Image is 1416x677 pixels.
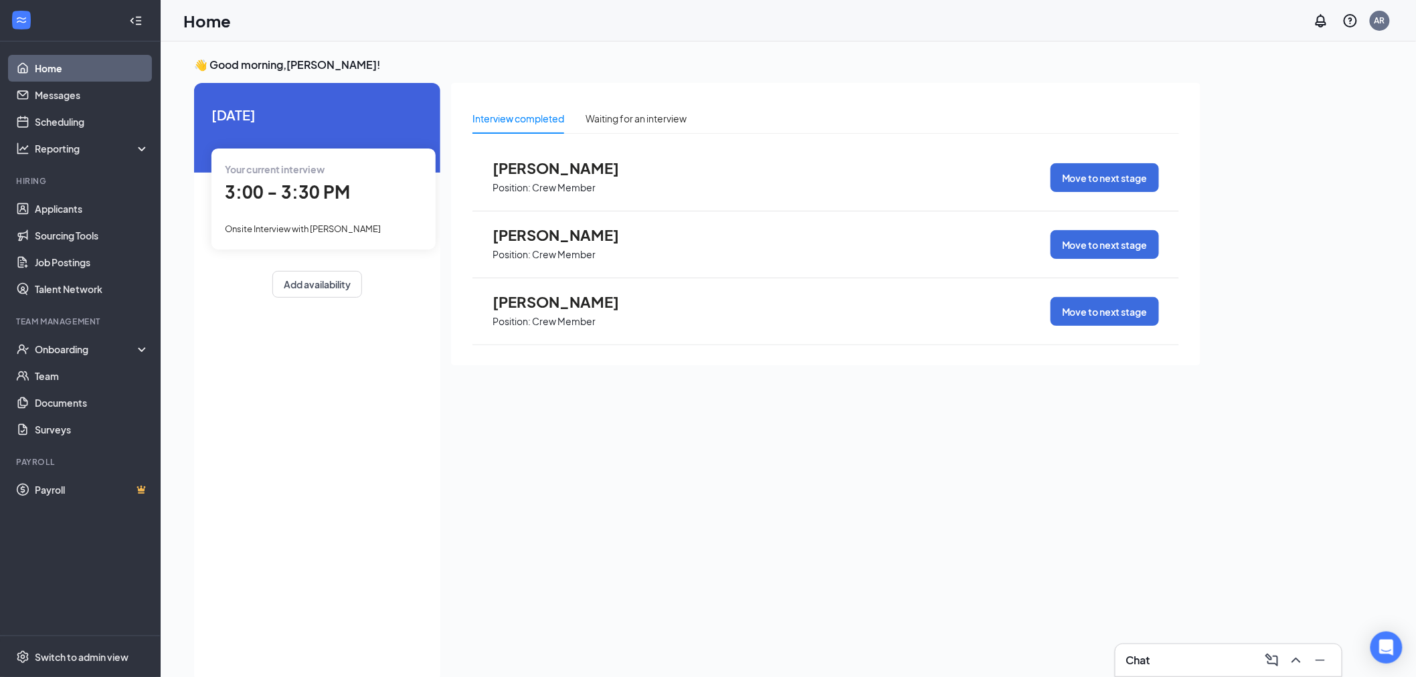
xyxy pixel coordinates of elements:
[1051,163,1159,192] button: Move to next stage
[35,476,149,503] a: PayrollCrown
[35,416,149,443] a: Surveys
[472,111,564,126] div: Interview completed
[493,226,640,244] span: [PERSON_NAME]
[1051,297,1159,326] button: Move to next stage
[1126,653,1150,668] h3: Chat
[493,181,531,194] p: Position:
[35,142,150,155] div: Reporting
[16,343,29,356] svg: UserCheck
[225,163,325,175] span: Your current interview
[1375,15,1385,26] div: AR
[35,82,149,108] a: Messages
[1313,13,1329,29] svg: Notifications
[194,58,1201,72] h3: 👋 Good morning, [PERSON_NAME] !
[532,248,596,261] p: Crew Member
[35,389,149,416] a: Documents
[1264,652,1280,668] svg: ComposeMessage
[16,142,29,155] svg: Analysis
[532,315,596,328] p: Crew Member
[35,108,149,135] a: Scheduling
[493,248,531,261] p: Position:
[35,343,138,356] div: Onboarding
[35,276,149,302] a: Talent Network
[16,175,147,187] div: Hiring
[183,9,231,32] h1: Home
[493,159,640,177] span: [PERSON_NAME]
[15,13,28,27] svg: WorkstreamLogo
[586,111,687,126] div: Waiting for an interview
[1342,13,1358,29] svg: QuestionInfo
[532,181,596,194] p: Crew Member
[493,315,531,328] p: Position:
[35,650,128,664] div: Switch to admin view
[35,55,149,82] a: Home
[16,650,29,664] svg: Settings
[1288,652,1304,668] svg: ChevronUp
[225,223,381,234] span: Onsite Interview with [PERSON_NAME]
[16,456,147,468] div: Payroll
[35,249,149,276] a: Job Postings
[225,181,350,203] span: 3:00 - 3:30 PM
[211,104,423,125] span: [DATE]
[35,222,149,249] a: Sourcing Tools
[16,316,147,327] div: Team Management
[1261,650,1283,671] button: ComposeMessage
[35,195,149,222] a: Applicants
[35,363,149,389] a: Team
[493,293,640,310] span: [PERSON_NAME]
[272,271,362,298] button: Add availability
[1051,230,1159,259] button: Move to next stage
[1310,650,1331,671] button: Minimize
[1286,650,1307,671] button: ChevronUp
[1370,632,1403,664] div: Open Intercom Messenger
[1312,652,1328,668] svg: Minimize
[129,14,143,27] svg: Collapse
